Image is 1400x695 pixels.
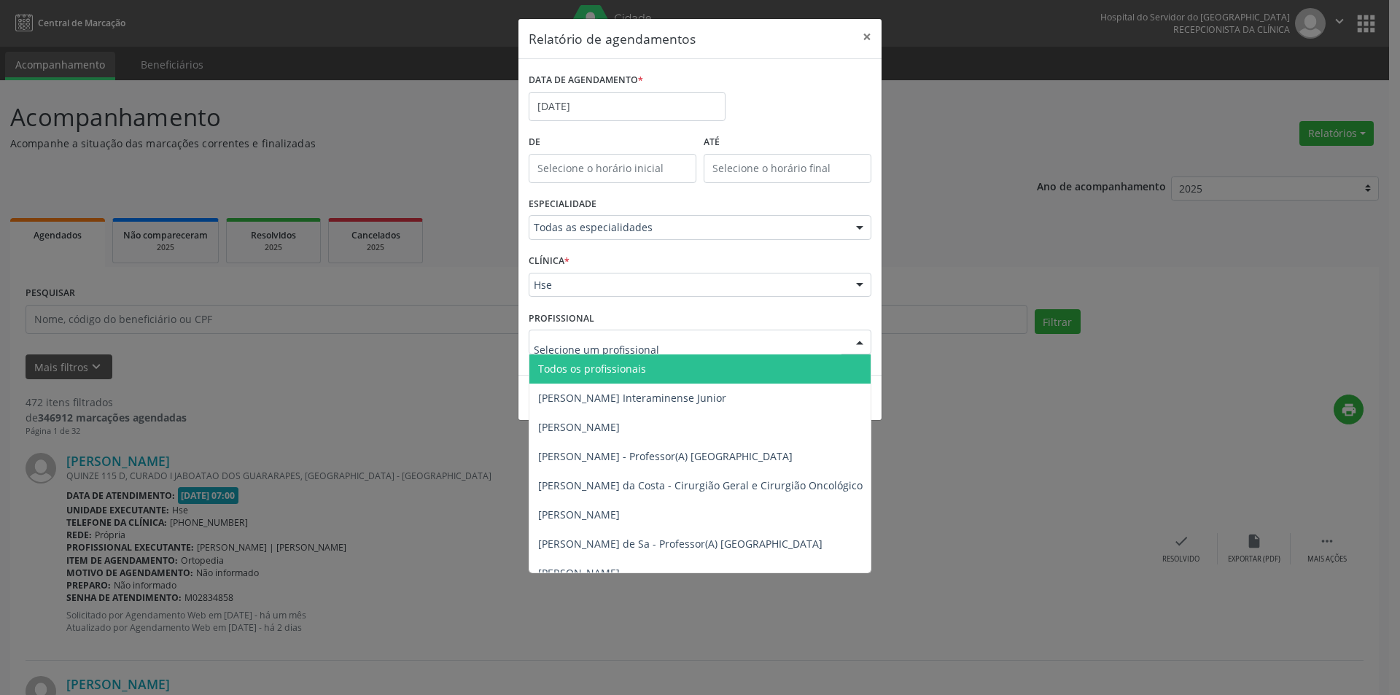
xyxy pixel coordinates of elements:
[529,250,569,273] label: CLÍNICA
[538,566,620,580] span: [PERSON_NAME]
[538,420,620,434] span: [PERSON_NAME]
[538,362,646,376] span: Todos os profissionais
[852,19,882,55] button: Close
[538,449,793,463] span: [PERSON_NAME] - Professor(A) [GEOGRAPHIC_DATA]
[534,278,841,292] span: Hse
[529,92,726,121] input: Selecione uma data ou intervalo
[534,220,841,235] span: Todas as especialidades
[529,193,596,216] label: ESPECIALIDADE
[529,154,696,183] input: Selecione o horário inicial
[538,391,726,405] span: [PERSON_NAME] Interaminense Junior
[529,29,696,48] h5: Relatório de agendamentos
[538,478,863,492] span: [PERSON_NAME] da Costa - Cirurgião Geral e Cirurgião Oncológico
[704,154,871,183] input: Selecione o horário final
[529,307,594,330] label: PROFISSIONAL
[538,508,620,521] span: [PERSON_NAME]
[534,335,841,364] input: Selecione um profissional
[538,537,822,551] span: [PERSON_NAME] de Sa - Professor(A) [GEOGRAPHIC_DATA]
[529,69,643,92] label: DATA DE AGENDAMENTO
[704,131,871,154] label: ATÉ
[529,131,696,154] label: De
